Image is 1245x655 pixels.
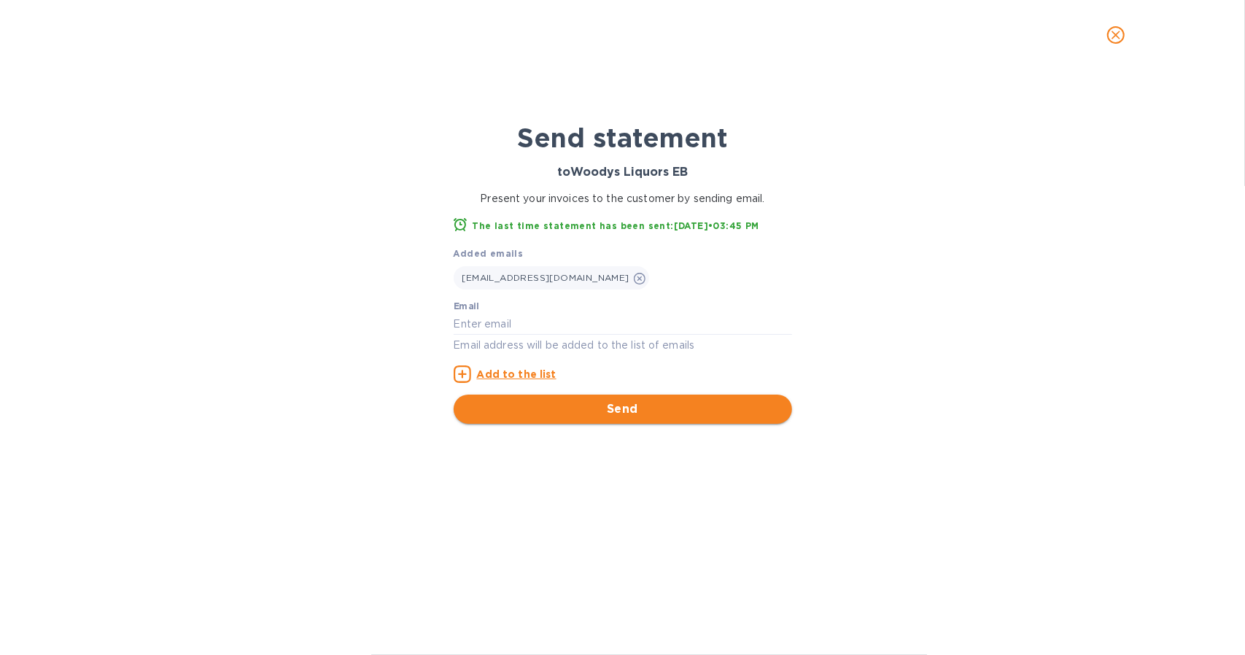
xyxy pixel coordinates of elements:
label: Email [454,303,479,311]
span: Send [465,400,780,418]
p: Email address will be added to the list of emails [454,337,792,354]
p: Present your invoices to the customer by sending email. [454,191,792,206]
input: Enter email [454,313,792,335]
span: [EMAIL_ADDRESS][DOMAIN_NAME] [462,272,629,283]
b: The last time statement has been sent: [DATE] • 03:45 PM [473,220,759,231]
h3: to Woodys Liquors EB [454,166,792,179]
button: close [1098,18,1133,53]
button: Send [454,395,792,424]
div: [EMAIL_ADDRESS][DOMAIN_NAME] [454,266,649,290]
b: Added emails [454,248,524,259]
u: Add to the list [477,368,556,380]
b: Send statement [517,122,728,154]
